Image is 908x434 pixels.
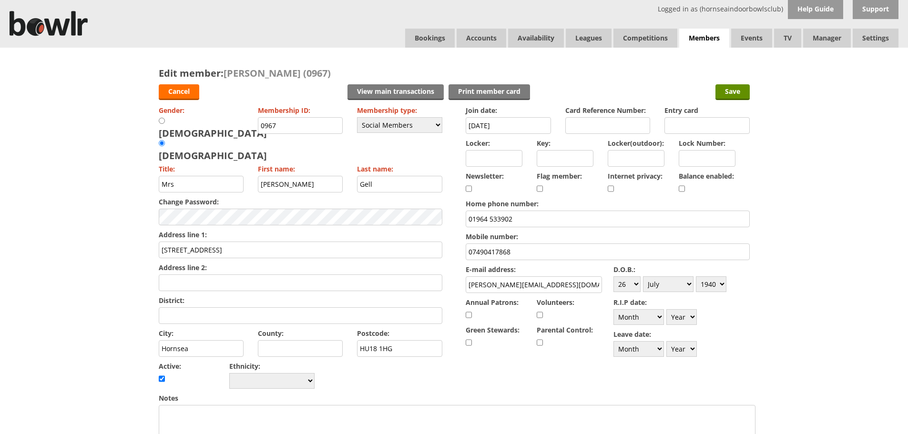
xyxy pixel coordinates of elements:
[466,298,531,307] label: Annual Patrons:
[159,263,442,272] label: Address line 2:
[537,325,602,334] label: Parental Control:
[357,164,442,173] label: Last name:
[357,106,442,115] label: Membership type:
[159,394,750,403] label: Notes
[613,29,677,48] a: Competitions
[466,172,537,181] label: Newsletter:
[258,164,343,173] label: First name:
[466,265,602,274] label: E-mail address:
[715,84,750,100] input: Save
[664,106,750,115] label: Entry card
[853,29,898,48] span: Settings
[803,29,851,48] span: Manager
[159,106,244,115] label: Gender:
[159,362,230,371] label: Active:
[457,29,506,48] span: Accounts
[537,172,608,181] label: Flag member:
[537,139,593,148] label: Key:
[258,106,343,115] label: Membership ID:
[537,298,602,307] label: Volunteers:
[159,117,267,140] div: [DEMOGRAPHIC_DATA]
[159,140,267,162] div: [DEMOGRAPHIC_DATA]
[613,330,750,339] label: Leave date:
[508,29,564,48] a: Availability
[608,139,664,148] label: Locker(outdoor):
[159,296,442,305] label: District:
[159,230,442,239] label: Address line 1:
[566,29,612,48] a: Leagues
[229,362,315,371] label: Ethnicity:
[466,325,531,334] label: Green Stewards:
[347,84,444,100] a: View main transactions
[774,29,801,48] span: TV
[449,84,530,100] a: Print member card
[224,67,331,80] span: [PERSON_NAME] (0967)
[466,106,551,115] label: Join date:
[258,329,343,338] label: County:
[613,265,750,274] label: D.O.B.:
[565,106,651,115] label: Card Reference Number:
[679,172,750,181] label: Balance enabled:
[466,139,522,148] label: Locker:
[159,329,244,338] label: City:
[159,164,244,173] label: Title:
[405,29,455,48] a: Bookings
[608,172,679,181] label: Internet privacy:
[159,84,199,100] a: Cancel
[466,199,749,208] label: Home phone number:
[159,197,442,206] label: Change Password:
[613,298,750,307] label: R.I.P date:
[731,29,772,48] a: Events
[679,139,735,148] label: Lock Number:
[357,329,442,338] label: Postcode:
[679,29,729,48] span: Members
[466,232,749,241] label: Mobile number:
